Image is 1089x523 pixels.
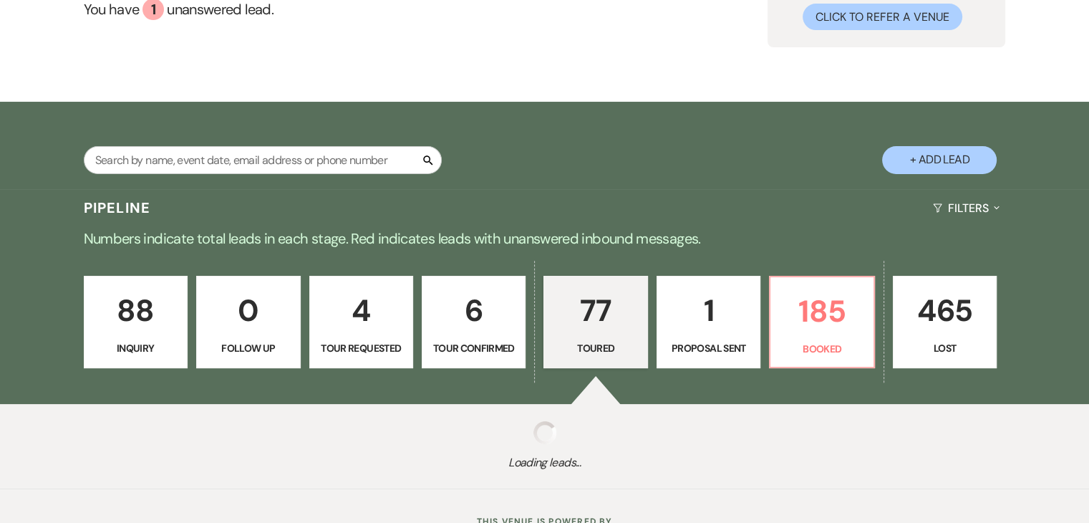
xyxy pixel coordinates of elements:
[205,340,291,356] p: Follow Up
[93,340,178,356] p: Inquiry
[205,287,291,335] p: 0
[553,287,638,335] p: 77
[902,340,987,356] p: Lost
[196,276,300,369] a: 0Follow Up
[666,340,751,356] p: Proposal Sent
[431,287,516,335] p: 6
[803,4,962,30] button: Click to Refer a Venue
[29,227,1060,250] p: Numbers indicate total leads in each stage. Red indicates leads with unanswered inbound messages.
[779,341,864,357] p: Booked
[54,454,1035,471] span: Loading leads...
[84,276,188,369] a: 88Inquiry
[309,276,413,369] a: 4Tour Requested
[927,189,1005,227] button: Filters
[431,340,516,356] p: Tour Confirmed
[533,421,556,444] img: loading spinner
[422,276,526,369] a: 6Tour Confirmed
[902,287,987,335] p: 465
[666,287,751,335] p: 1
[84,198,151,218] h3: Pipeline
[84,146,442,174] input: Search by name, event date, email address or phone number
[319,340,404,356] p: Tour Requested
[893,276,997,369] a: 465Lost
[543,276,647,369] a: 77Toured
[553,340,638,356] p: Toured
[779,287,864,335] p: 185
[882,146,997,174] button: + Add Lead
[769,276,874,369] a: 185Booked
[93,287,178,335] p: 88
[319,287,404,335] p: 4
[657,276,760,369] a: 1Proposal Sent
